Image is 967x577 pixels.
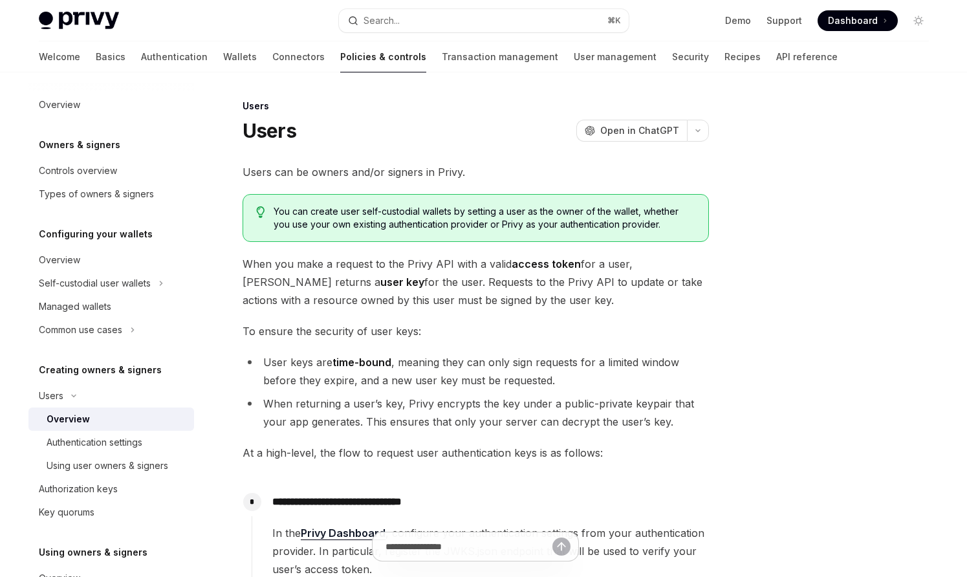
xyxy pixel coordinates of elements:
[28,93,194,116] a: Overview
[574,41,657,72] a: User management
[28,295,194,318] a: Managed wallets
[47,458,168,474] div: Using user owners & signers
[28,408,194,431] a: Overview
[339,9,629,32] button: Search...⌘K
[274,205,695,231] span: You can create user self-custodial wallets by setting a user as the owner of the wallet, whether ...
[776,41,838,72] a: API reference
[243,322,709,340] span: To ensure the security of user keys:
[243,353,709,389] li: User keys are , meaning they can only sign requests for a limited window before they expire, and ...
[272,41,325,72] a: Connectors
[256,206,265,218] svg: Tip
[512,257,581,270] strong: access token
[243,163,709,181] span: Users can be owners and/or signers in Privy.
[47,435,142,450] div: Authentication settings
[766,14,802,27] a: Support
[39,137,120,153] h5: Owners & signers
[39,252,80,268] div: Overview
[96,41,125,72] a: Basics
[380,276,424,288] strong: user key
[243,100,709,113] div: Users
[908,10,929,31] button: Toggle dark mode
[39,276,151,291] div: Self-custodial user wallets
[28,501,194,524] a: Key quorums
[39,388,63,404] div: Users
[223,41,257,72] a: Wallets
[332,356,391,369] strong: time-bound
[607,16,621,26] span: ⌘ K
[28,248,194,272] a: Overview
[28,431,194,454] a: Authentication settings
[243,119,296,142] h1: Users
[28,454,194,477] a: Using user owners & signers
[818,10,898,31] a: Dashboard
[364,13,400,28] div: Search...
[141,41,208,72] a: Authentication
[47,411,90,427] div: Overview
[442,41,558,72] a: Transaction management
[39,97,80,113] div: Overview
[39,186,154,202] div: Types of owners & signers
[600,124,679,137] span: Open in ChatGPT
[39,163,117,179] div: Controls overview
[39,299,111,314] div: Managed wallets
[828,14,878,27] span: Dashboard
[39,41,80,72] a: Welcome
[725,14,751,27] a: Demo
[39,226,153,242] h5: Configuring your wallets
[576,120,687,142] button: Open in ChatGPT
[39,362,162,378] h5: Creating owners & signers
[39,505,94,520] div: Key quorums
[243,255,709,309] span: When you make a request to the Privy API with a valid for a user, [PERSON_NAME] returns a for the...
[39,545,147,560] h5: Using owners & signers
[243,395,709,431] li: When returning a user’s key, Privy encrypts the key under a public-private keypair that your app ...
[39,322,122,338] div: Common use cases
[340,41,426,72] a: Policies & controls
[39,481,118,497] div: Authorization keys
[243,444,709,462] span: At a high-level, the flow to request user authentication keys is as follows:
[301,527,386,540] a: Privy Dashboard
[672,41,709,72] a: Security
[28,159,194,182] a: Controls overview
[724,41,761,72] a: Recipes
[552,538,570,556] button: Send message
[39,12,119,30] img: light logo
[28,182,194,206] a: Types of owners & signers
[28,477,194,501] a: Authorization keys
